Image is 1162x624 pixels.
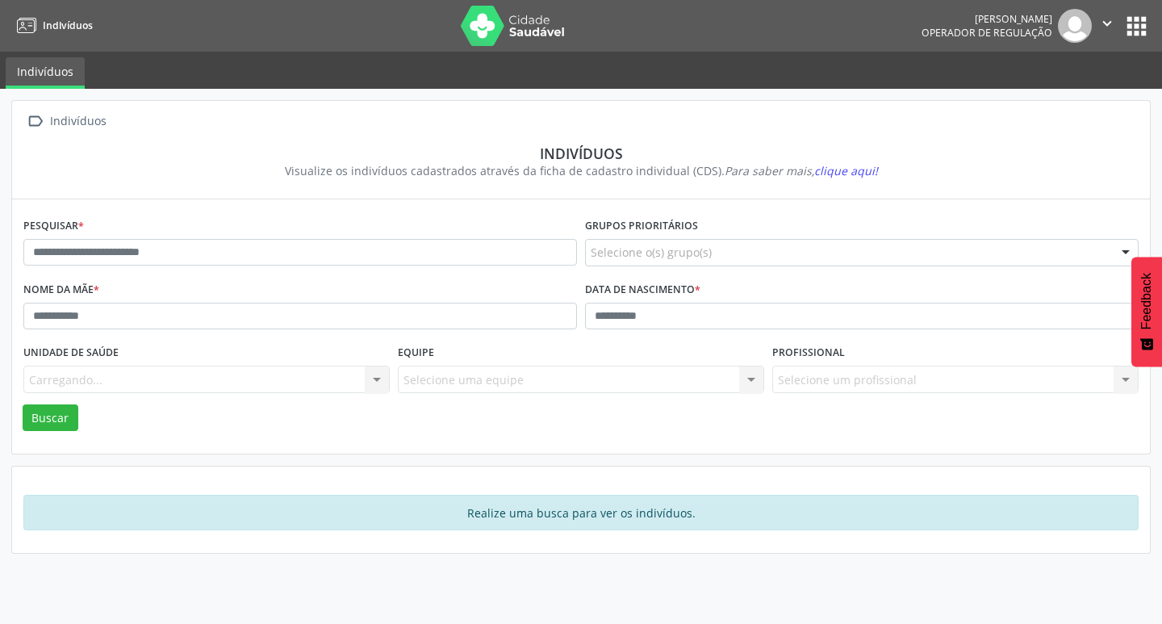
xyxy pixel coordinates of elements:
label: Equipe [398,341,434,366]
button:  [1092,9,1122,43]
button: Buscar [23,404,78,432]
label: Data de nascimento [585,278,700,303]
i:  [23,110,47,133]
i:  [1098,15,1116,32]
span: Indivíduos [43,19,93,32]
img: img [1058,9,1092,43]
a: Indivíduos [6,57,85,89]
a:  Indivíduos [23,110,109,133]
div: Indivíduos [35,144,1127,162]
div: [PERSON_NAME] [922,12,1052,26]
label: Grupos prioritários [585,214,698,239]
span: Selecione o(s) grupo(s) [591,244,712,261]
div: Indivíduos [47,110,109,133]
button: Feedback - Mostrar pesquisa [1131,257,1162,366]
div: Visualize os indivíduos cadastrados através da ficha de cadastro individual (CDS). [35,162,1127,179]
span: Feedback [1139,273,1154,329]
span: clique aqui! [814,163,878,178]
div: Realize uma busca para ver os indivíduos. [23,495,1139,530]
label: Pesquisar [23,214,84,239]
i: Para saber mais, [725,163,878,178]
span: Operador de regulação [922,26,1052,40]
label: Unidade de saúde [23,341,119,366]
button: apps [1122,12,1151,40]
label: Profissional [772,341,845,366]
a: Indivíduos [11,12,93,39]
label: Nome da mãe [23,278,99,303]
